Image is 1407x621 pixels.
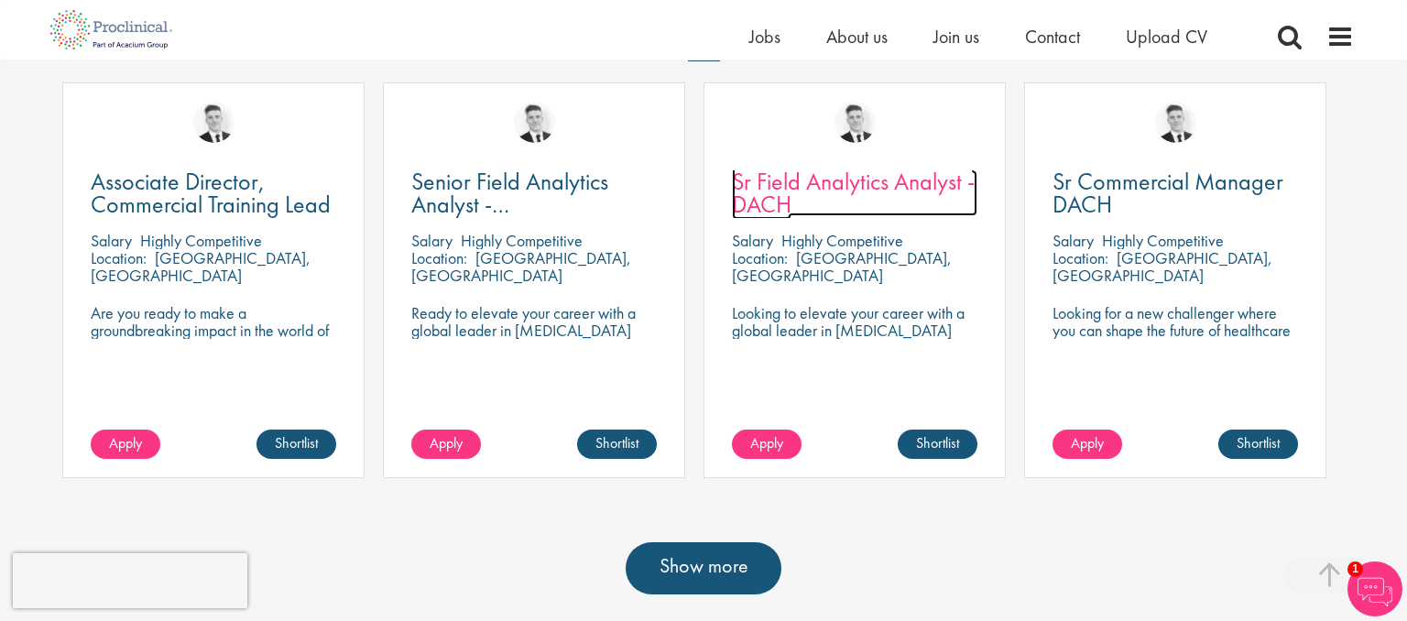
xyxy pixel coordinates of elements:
[461,230,583,251] p: Highly Competitive
[898,430,977,459] a: Shortlist
[1347,561,1402,616] img: Chatbot
[91,430,160,459] a: Apply
[1218,430,1298,459] a: Shortlist
[1025,25,1080,49] a: Contact
[732,247,788,268] span: Location:
[91,230,132,251] span: Salary
[933,25,979,49] a: Join us
[1053,430,1122,459] a: Apply
[1053,230,1094,251] span: Salary
[411,247,631,286] p: [GEOGRAPHIC_DATA], [GEOGRAPHIC_DATA]
[1053,304,1298,356] p: Looking for a new challenger where you can shape the future of healthcare with your innovation?
[1053,166,1283,220] span: Sr Commercial Manager DACH
[91,170,336,216] a: Associate Director, Commercial Training Lead
[732,170,977,216] a: Sr Field Analytics Analyst - DACH
[577,430,657,459] a: Shortlist
[1347,561,1363,577] span: 1
[1053,247,1108,268] span: Location:
[1053,170,1298,216] a: Sr Commercial Manager DACH
[514,102,555,143] img: Nicolas Daniel
[1071,433,1104,452] span: Apply
[732,166,975,220] span: Sr Field Analytics Analyst - DACH
[1126,25,1207,49] a: Upload CV
[91,247,147,268] span: Location:
[13,553,247,608] iframe: reCAPTCHA
[411,170,657,216] a: Senior Field Analytics Analyst - [GEOGRAPHIC_DATA] and [GEOGRAPHIC_DATA]
[140,230,262,251] p: Highly Competitive
[750,433,783,452] span: Apply
[91,166,331,220] span: Associate Director, Commercial Training Lead
[256,430,336,459] a: Shortlist
[834,102,876,143] img: Nicolas Daniel
[1053,247,1272,286] p: [GEOGRAPHIC_DATA], [GEOGRAPHIC_DATA]
[430,433,463,452] span: Apply
[781,230,903,251] p: Highly Competitive
[1102,230,1224,251] p: Highly Competitive
[1155,102,1196,143] img: Nicolas Daniel
[411,430,481,459] a: Apply
[626,542,781,594] a: Show more
[411,230,453,251] span: Salary
[732,304,977,391] p: Looking to elevate your career with a global leader in [MEDICAL_DATA] care? Join a pioneering med...
[732,430,802,459] a: Apply
[91,304,336,391] p: Are you ready to make a groundbreaking impact in the world of biotechnology? Join a growing compa...
[411,247,467,268] span: Location:
[749,25,780,49] a: Jobs
[732,230,773,251] span: Salary
[193,102,234,143] img: Nicolas Daniel
[411,304,657,409] p: Ready to elevate your career with a global leader in [MEDICAL_DATA] care? Join us as a Senior Fie...
[732,247,952,286] p: [GEOGRAPHIC_DATA], [GEOGRAPHIC_DATA]
[109,433,142,452] span: Apply
[91,247,311,286] p: [GEOGRAPHIC_DATA], [GEOGRAPHIC_DATA]
[826,25,888,49] a: About us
